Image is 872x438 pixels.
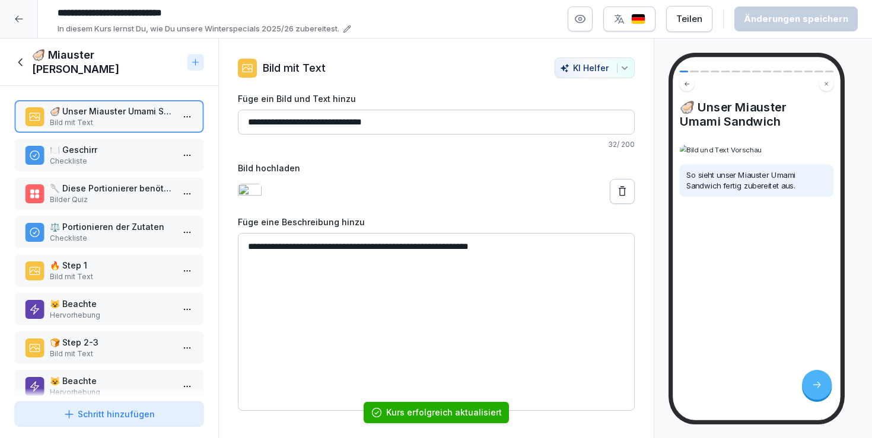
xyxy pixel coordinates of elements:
[50,182,173,194] p: 🥄 Diese Portionierer benötigst Du:
[734,7,858,31] button: Änderungen speichern
[50,233,173,244] p: Checkliste
[32,48,183,76] h1: 🦪 Miauster [PERSON_NAME]
[50,259,173,271] p: 🔥 Step 1
[14,401,204,427] button: Schritt hinzufügen
[14,331,204,364] div: 🍞 Step 2-3Bild mit Text
[50,194,173,205] p: Bilder Quiz
[50,156,173,167] p: Checkliste
[50,375,173,387] p: 😺 Beachte
[238,162,635,174] label: Bild hochladen
[58,23,339,35] p: In diesem Kurs lernst Du, wie Du unsere Winterspecials 2025/26 zubereitest.
[676,12,702,25] div: Teilen
[744,12,848,25] div: Änderungen speichern
[14,216,204,248] div: ⚖️ Portionieren der ZutatenCheckliste
[679,100,833,129] h4: 🦪 Unser Miauster Umami Sandwich
[50,298,173,310] p: 😺 Beachte
[50,387,173,398] p: Hervorhebung
[14,370,204,402] div: 😺 BeachteHervorhebung
[238,184,262,199] img: 156c4c49-dd32-4864-9728-782131e4ce53
[238,92,635,105] label: Füge ein Bild und Text hinzu
[666,6,712,32] button: Teilen
[679,145,833,155] img: Bild und Text Vorschau
[50,349,173,359] p: Bild mit Text
[14,100,204,133] div: 🦪 Unser Miauster Umami SandwichBild mit Text
[238,139,635,150] p: 32 / 200
[555,57,635,78] button: KI Helfer
[386,407,502,418] div: Kurs erfolgreich aktualisiert
[263,60,326,76] p: Bild mit Text
[50,310,173,321] p: Hervorhebung
[560,63,629,73] div: KI Helfer
[238,216,635,228] label: Füge eine Beschreibung hinzu
[63,408,155,420] div: Schritt hinzufügen
[50,105,173,117] p: 🦪 Unser Miauster Umami Sandwich
[50,336,173,349] p: 🍞 Step 2-3
[686,170,827,191] p: So sieht unser Miauster Umami Sandwich fertig zubereitet aus.
[631,14,645,25] img: de.svg
[50,271,173,282] p: Bild mit Text
[50,220,173,233] p: ⚖️ Portionieren der Zutaten
[14,293,204,325] div: 😺 BeachteHervorhebung
[14,139,204,171] div: 🍽️ GeschirrCheckliste
[14,254,204,287] div: 🔥 Step 1Bild mit Text
[14,177,204,210] div: 🥄 Diese Portionierer benötigst Du:Bilder Quiz
[50,117,173,128] p: Bild mit Text
[50,143,173,156] p: 🍽️ Geschirr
